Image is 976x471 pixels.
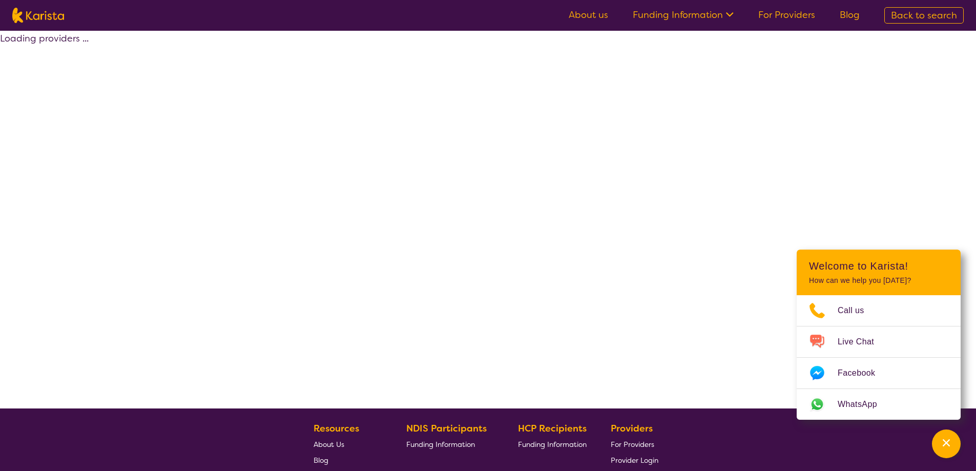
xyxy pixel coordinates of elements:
[884,7,964,24] a: Back to search
[569,9,608,21] a: About us
[518,436,587,452] a: Funding Information
[518,440,587,449] span: Funding Information
[406,440,475,449] span: Funding Information
[838,303,877,318] span: Call us
[314,422,359,435] b: Resources
[758,9,815,21] a: For Providers
[809,276,948,285] p: How can we help you [DATE]?
[611,436,658,452] a: For Providers
[314,452,382,468] a: Blog
[797,295,961,420] ul: Choose channel
[891,9,957,22] span: Back to search
[611,422,653,435] b: Providers
[518,422,587,435] b: HCP Recipients
[314,436,382,452] a: About Us
[932,429,961,458] button: Channel Menu
[797,389,961,420] a: Web link opens in a new tab.
[809,260,948,272] h2: Welcome to Karista!
[838,334,886,350] span: Live Chat
[406,422,487,435] b: NDIS Participants
[838,365,887,381] span: Facebook
[797,250,961,420] div: Channel Menu
[633,9,734,21] a: Funding Information
[611,440,654,449] span: For Providers
[611,452,658,468] a: Provider Login
[314,456,328,465] span: Blog
[314,440,344,449] span: About Us
[12,8,64,23] img: Karista logo
[838,397,889,412] span: WhatsApp
[840,9,860,21] a: Blog
[406,436,494,452] a: Funding Information
[611,456,658,465] span: Provider Login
